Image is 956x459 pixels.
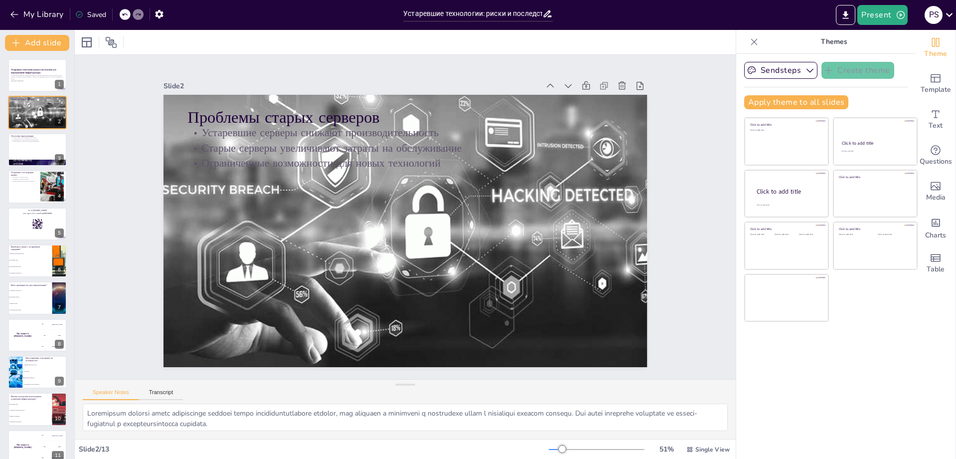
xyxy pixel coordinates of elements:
button: Present [857,5,907,25]
p: Устаревшие серверы снижают производительность [11,100,64,102]
div: Click to add title [750,123,821,127]
div: 2 [55,117,64,126]
p: and login with code [11,212,64,215]
div: Click to add text [839,233,870,236]
span: Увеличивают безопасность [24,365,66,366]
span: Снижение затрат [9,303,51,304]
div: https://cdn.sendsteps.com/images/logo/sendsteps_logo_white.pnghttps://cdn.sendsteps.com/images/lo... [8,170,67,203]
span: Увеличение затрат [9,259,51,260]
strong: Устаревшие технологии: риски и последствия для корпоративной инфраструктуры [11,68,56,74]
div: Click to add title [757,188,820,196]
div: 5 [55,229,64,237]
div: Get real-time input from your audience [916,138,956,174]
div: Add images, graphics, shapes or video [916,174,956,210]
div: Slide 2 / 13 [79,445,549,454]
div: Saved [75,10,106,19]
div: 4 [55,192,64,201]
p: Какой риск связан с устаревшими серверами? [11,245,49,251]
p: Каковы последствия использования устаревшей инфраструктуры? [11,395,49,400]
span: Вызывают уязвимости [24,377,66,378]
div: 10 [8,393,67,426]
div: Change the overall theme [916,30,956,66]
span: Не влияют [24,371,66,372]
p: Отсутствие виртуализации [11,135,64,138]
div: 3 [55,154,64,163]
div: Add ready made slides [916,66,956,102]
p: Themes [762,30,906,54]
div: Click to add title [839,175,910,179]
div: 100 [37,319,67,330]
div: 200 [37,441,67,452]
h4: The winner is [PERSON_NAME] [8,444,37,449]
div: 100 [37,430,67,441]
div: Click to add text [799,233,821,236]
span: Theme [924,48,947,59]
button: P S [925,5,943,25]
p: Ограниченные возможности масштабирования [11,141,64,143]
button: My Library [7,6,68,22]
p: Потеря гибкости в управлении ресурсами [11,137,64,139]
div: 7 [8,281,67,314]
span: Все вышеперечисленное [9,266,51,267]
div: 6 [55,265,64,274]
button: Apply theme to all slides [744,95,848,109]
div: https://cdn.sendsteps.com/images/logo/sendsteps_logo_white.pnghttps://cdn.sendsteps.com/images/lo... [8,208,67,240]
div: Click to add title [839,227,910,231]
span: Position [105,36,117,48]
p: Go to [11,209,64,212]
p: Как устаревшие сети влияют на безопасность? [25,357,64,362]
span: Media [926,192,946,203]
p: Устаревшие сети передачи данных [11,171,37,177]
div: Click to add text [750,233,773,236]
div: Click to add text [750,129,821,132]
p: Проблемы старых серверов [11,97,64,100]
span: Table [927,264,945,275]
h4: The winner is [PERSON_NAME] [8,332,37,337]
div: Add text boxes [916,102,956,138]
button: Transcript [139,389,183,400]
button: Add slide [5,35,69,51]
span: Увеличение затрат [9,404,51,405]
div: Add charts and graphs [916,210,956,245]
span: Text [929,120,943,131]
div: 51 % [654,445,678,454]
div: 10 [52,414,64,423]
textarea: Loremipsum dolorsi ametc adipiscinge seddoei tempo incididuntutlabore etdolor, mag aliquaen a min... [83,404,728,431]
span: Увеличение безопасности [9,290,51,291]
div: 8 [8,319,67,352]
button: Speaker Notes [83,389,139,400]
span: Увеличение гибкости [9,297,51,298]
span: Все вышеперечисленное [9,309,51,310]
div: 9 [8,356,67,389]
div: Click to add text [878,233,909,236]
div: Click to add text [841,150,908,153]
span: Charts [925,230,946,241]
div: Click to add title [750,227,821,231]
input: Insert title [403,6,542,21]
strong: [DOMAIN_NAME] [33,209,47,212]
div: https://cdn.sendsteps.com/images/logo/sendsteps_logo_white.pnghttps://cdn.sendsteps.com/images/lo... [8,59,67,92]
div: 1 [55,80,64,89]
div: Add a table [916,245,956,281]
span: Single View [695,446,730,454]
span: Никаких последствий [9,415,51,416]
div: 9 [55,377,64,386]
button: Sendsteps [744,62,817,79]
div: 8 [55,340,64,349]
button: Export to PowerPoint [836,5,855,25]
span: Увеличение безопасности [9,272,51,273]
p: Старые серверы увеличивают затраты на обслуживание [11,101,64,103]
div: Slide 2 [166,33,363,364]
p: Ограниченная пропускная способность [11,180,37,182]
button: Create theme [821,62,894,79]
p: Generated with [URL] [11,80,64,82]
div: [PERSON_NAME] [52,346,62,347]
div: Jaap [58,446,60,448]
p: Ограниченные возможности для новых технологий [11,103,64,105]
div: 300 [37,341,67,352]
span: Template [921,84,951,95]
div: 200 [37,330,67,341]
span: Questions [920,156,952,167]
span: Увеличение безопасности [9,421,51,422]
span: Увеличивают скорость передачи [24,384,66,385]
